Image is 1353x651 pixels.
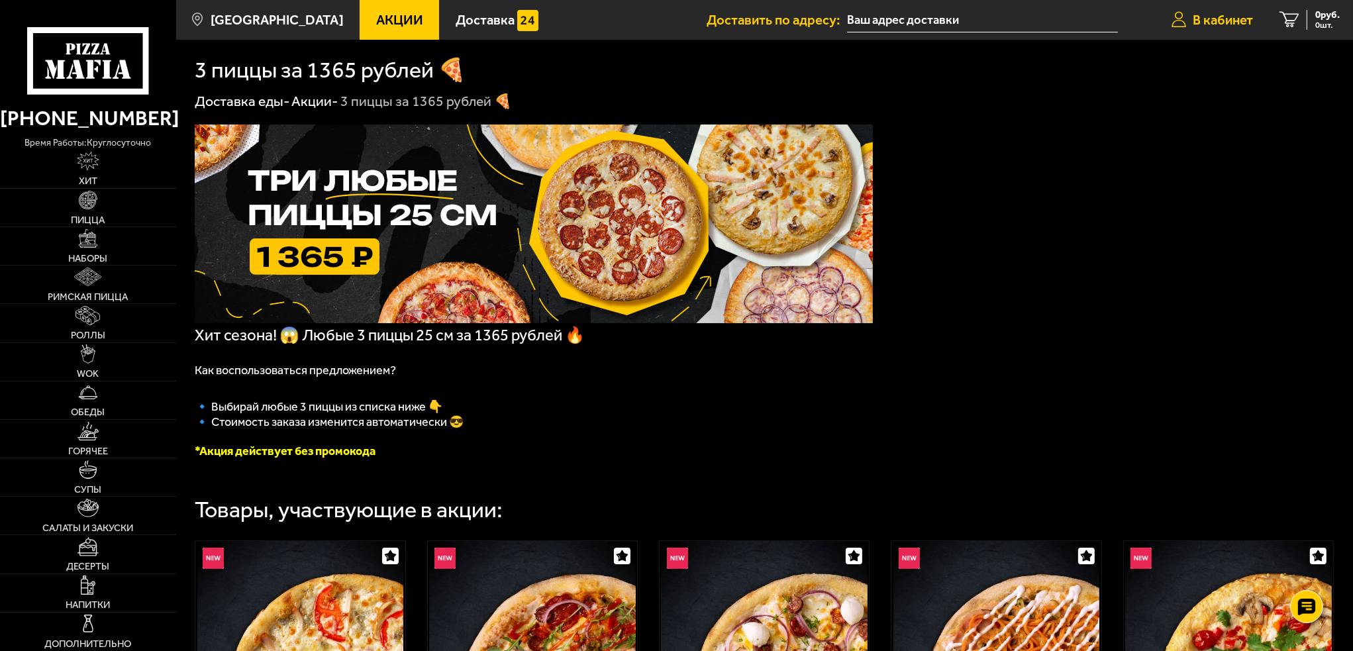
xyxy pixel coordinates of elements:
img: Новинка [667,548,688,569]
span: Салаты и закуски [42,523,133,533]
span: Акции [376,13,423,26]
span: Дополнительно [44,639,131,649]
span: Пицца [71,215,105,225]
span: Наборы [68,254,107,264]
span: 🔹 Стоимость заказа изменится автоматически 😎 [195,415,464,429]
span: Обеды [71,407,105,417]
span: 0 руб. [1315,10,1340,20]
span: Супы [74,485,101,495]
font: *Акция действует без промокода [195,444,376,458]
h1: 3 пиццы за 1365 рублей 🍕 [195,59,466,81]
div: Товары, участвующие в акции: [195,499,503,521]
span: Горячее [68,446,108,456]
span: В кабинет [1193,13,1253,26]
span: 0 шт. [1315,21,1340,30]
img: 1024x1024 [195,125,873,323]
a: Акции- [291,93,338,109]
span: Доставить по адресу: [707,13,847,26]
span: Хит сезона! 😱 Любые 3 пиццы 25 см за 1365 рублей 🔥 [195,326,585,344]
img: Новинка [899,548,920,569]
span: [GEOGRAPHIC_DATA] [211,13,344,26]
input: Ваш адрес доставки [847,8,1118,32]
span: Напитки [66,600,110,610]
img: Новинка [434,548,456,569]
a: Доставка еды- [195,93,289,109]
span: Как воспользоваться предложением? [195,363,396,377]
img: Новинка [1130,548,1152,569]
img: 15daf4d41897b9f0e9f617042186c801.svg [517,10,538,31]
span: Роллы [71,330,105,340]
div: 3 пиццы за 1365 рублей 🍕 [340,92,512,111]
span: Доставка [456,13,515,26]
span: Хит [79,176,97,186]
img: Новинка [203,548,224,569]
span: WOK [77,369,99,379]
span: 🔹﻿ Выбирай любые 3 пиццы из списка ниже 👇 [195,399,442,414]
span: Десерты [66,562,109,572]
span: Римская пицца [48,292,128,302]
